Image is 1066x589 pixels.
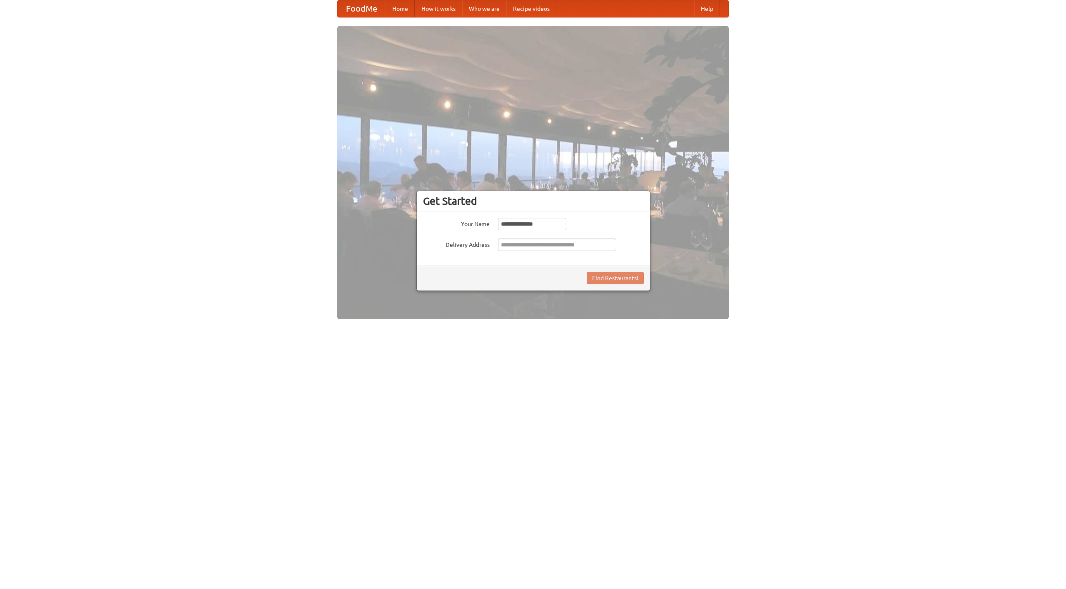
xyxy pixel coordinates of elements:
a: Who we are [462,0,506,17]
label: Your Name [423,218,490,228]
h3: Get Started [423,195,644,207]
a: Home [386,0,415,17]
button: Find Restaurants! [587,272,644,284]
a: How it works [415,0,462,17]
a: Recipe videos [506,0,556,17]
label: Delivery Address [423,239,490,249]
a: FoodMe [338,0,386,17]
a: Help [694,0,720,17]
